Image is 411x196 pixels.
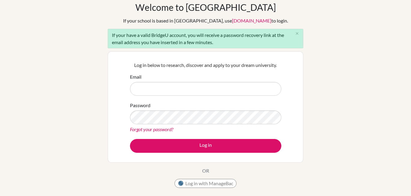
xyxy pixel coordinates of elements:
label: Email [130,73,141,80]
a: [DOMAIN_NAME] [232,18,271,23]
button: Log in [130,139,281,153]
p: Log in below to research, discover and apply to your dream university. [130,62,281,69]
div: If your school is based in [GEOGRAPHIC_DATA], use to login. [123,17,288,24]
i: close [295,31,299,36]
h1: Welcome to [GEOGRAPHIC_DATA] [135,2,276,13]
a: Forgot your password? [130,126,173,132]
p: OR [202,167,209,174]
button: Close [291,29,303,38]
label: Password [130,102,150,109]
button: Log in with ManageBac [175,179,236,188]
div: If your have a valid BridgeU account, you will receive a password recovery link at the email addr... [108,29,303,48]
